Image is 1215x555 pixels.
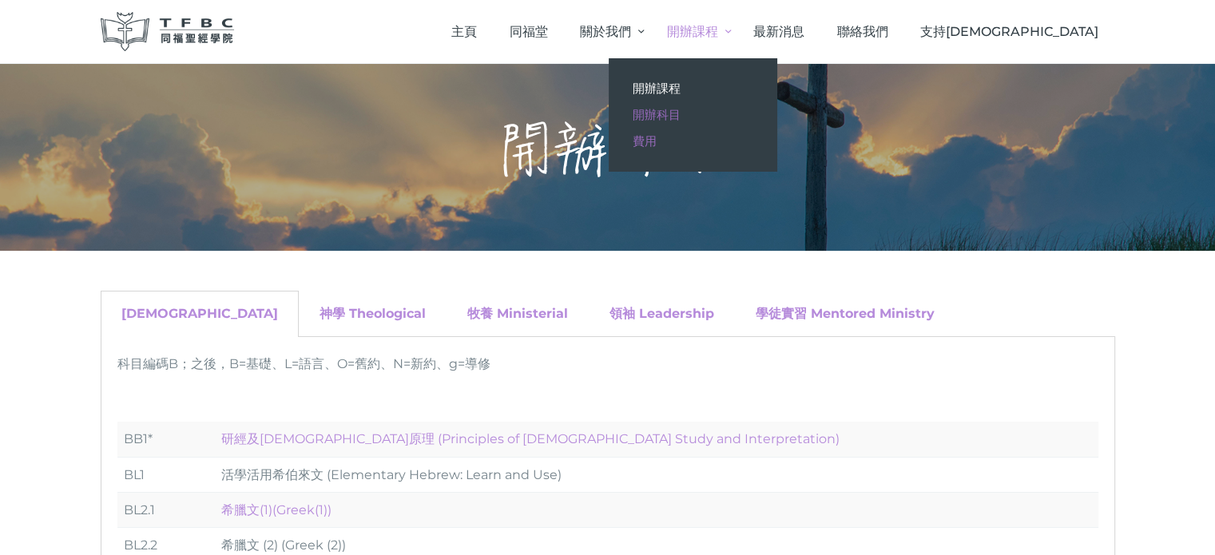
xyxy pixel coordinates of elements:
a: 開辦課程 [650,8,737,55]
a: 支持[DEMOGRAPHIC_DATA] [904,8,1115,55]
a: 最新消息 [737,8,821,55]
span: 支持[DEMOGRAPHIC_DATA] [920,24,1098,39]
a: 領袖 Leadership [609,306,714,321]
span: 關於我們 [580,24,631,39]
td: BL1 [117,457,216,492]
h1: 開辦科目 [498,115,718,187]
a: 神學 Theological [320,306,426,321]
a: 費用 [609,128,776,154]
span: 開辦課程 [667,24,718,39]
span: 開辦科目 [633,107,681,122]
img: 同福聖經學院 TFBC [101,12,235,51]
span: 同福堂 [510,24,548,39]
span: 費用 [633,133,657,149]
p: 科目編碼B；之後，B=基礎、L=語言、O=舊約、N=新約、g=導修 [117,353,1098,375]
a: 研經及[DEMOGRAPHIC_DATA]原理 (Principles of [DEMOGRAPHIC_DATA] Study and Interpretation) [221,431,840,446]
span: 開辦課程 [633,81,681,96]
td: 活學活用希伯來文 (Elementary Hebrew: Learn and Use) [215,457,1098,492]
a: 開辦科目 [609,101,776,128]
a: 同福堂 [493,8,564,55]
a: 牧養 Ministerial [467,306,568,321]
span: 最新消息 [753,24,804,39]
a: [DEMOGRAPHIC_DATA] [121,306,278,321]
a: 關於我們 [564,8,650,55]
a: 希臘文(1)(Greek(1)) [221,502,332,517]
td: BL2.1 [117,492,216,527]
a: 主頁 [435,8,494,55]
a: 開辦課程 [609,75,776,101]
a: 學徒實習 Mentored Ministry [756,306,935,321]
span: 主頁 [451,24,477,39]
span: 聯絡我們 [837,24,888,39]
a: 聯絡我們 [820,8,904,55]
